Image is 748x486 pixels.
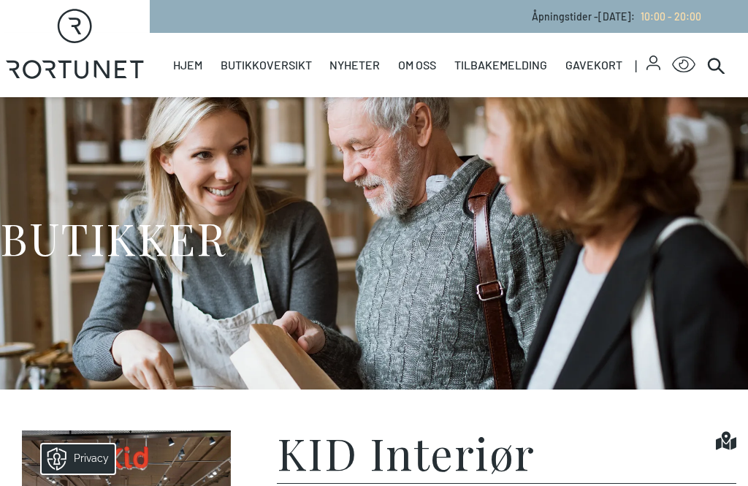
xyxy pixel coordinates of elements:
span: | [635,33,646,97]
a: Nyheter [329,33,380,97]
a: Butikkoversikt [221,33,312,97]
a: Tilbakemelding [454,33,547,97]
a: 10:00 - 20:00 [635,10,701,23]
a: Hjem [173,33,202,97]
a: Gavekort [565,33,622,97]
p: Åpningstider - [DATE] : [532,9,701,24]
div: © Mappedin [700,265,736,273]
iframe: Manage Preferences [15,439,134,479]
h1: KID Interiør [277,430,535,474]
button: Open Accessibility Menu [672,53,695,77]
a: Om oss [398,33,436,97]
span: 10:00 - 20:00 [641,10,701,23]
details: Attribution [696,263,748,274]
